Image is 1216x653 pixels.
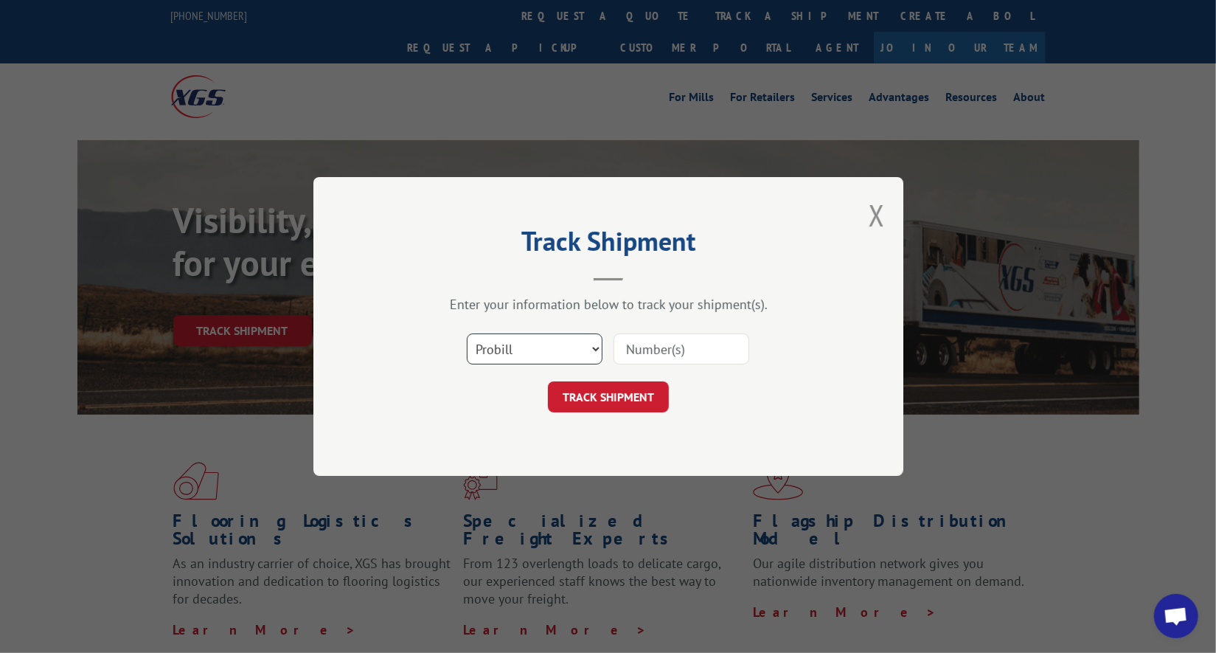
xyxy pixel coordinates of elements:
[548,381,669,412] button: TRACK SHIPMENT
[1154,594,1198,638] div: Open chat
[614,334,749,364] input: Number(s)
[387,231,830,259] h2: Track Shipment
[869,196,885,235] button: Close modal
[387,296,830,313] div: Enter your information below to track your shipment(s).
